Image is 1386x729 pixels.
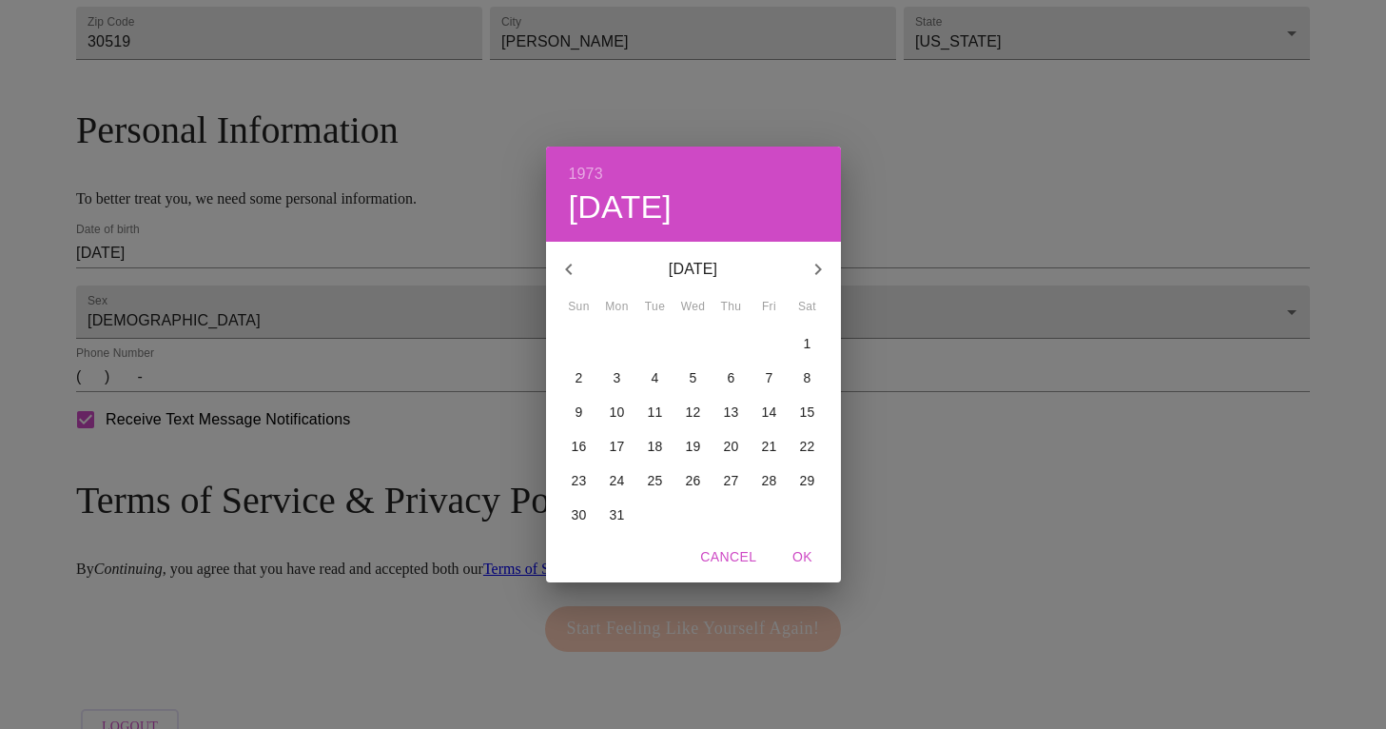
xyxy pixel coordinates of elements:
[714,361,749,395] button: 6
[690,368,697,387] p: 5
[752,298,787,317] span: Fri
[800,403,815,422] p: 15
[804,334,811,353] p: 1
[800,437,815,456] p: 22
[610,505,625,524] p: 31
[791,326,825,361] button: 1
[562,361,596,395] button: 2
[600,361,634,395] button: 3
[724,403,739,422] p: 13
[610,471,625,490] p: 24
[752,463,787,498] button: 28
[676,429,711,463] button: 19
[572,471,587,490] p: 23
[791,429,825,463] button: 22
[693,540,764,575] button: Cancel
[686,437,701,456] p: 19
[562,298,596,317] span: Sun
[714,463,749,498] button: 27
[676,463,711,498] button: 26
[638,463,673,498] button: 25
[600,429,634,463] button: 17
[724,437,739,456] p: 20
[762,403,777,422] p: 14
[714,429,749,463] button: 20
[600,298,634,317] span: Mon
[686,403,701,422] p: 12
[614,368,621,387] p: 3
[804,368,811,387] p: 8
[610,403,625,422] p: 10
[772,540,833,575] button: OK
[728,368,735,387] p: 6
[652,368,659,387] p: 4
[648,403,663,422] p: 11
[638,395,673,429] button: 11
[714,298,749,317] span: Thu
[562,395,596,429] button: 9
[610,437,625,456] p: 17
[676,361,711,395] button: 5
[600,395,634,429] button: 10
[562,463,596,498] button: 23
[676,395,711,429] button: 12
[752,429,787,463] button: 21
[752,361,787,395] button: 7
[686,471,701,490] p: 26
[676,298,711,317] span: Wed
[572,505,587,524] p: 30
[791,395,825,429] button: 15
[576,403,583,422] p: 9
[724,471,739,490] p: 27
[762,437,777,456] p: 21
[562,429,596,463] button: 16
[569,161,603,187] button: 1973
[714,395,749,429] button: 13
[791,298,825,317] span: Sat
[762,471,777,490] p: 28
[600,498,634,532] button: 31
[638,298,673,317] span: Tue
[791,463,825,498] button: 29
[700,545,756,569] span: Cancel
[648,471,663,490] p: 25
[572,437,587,456] p: 16
[592,258,795,281] p: [DATE]
[569,187,673,227] button: [DATE]
[791,361,825,395] button: 8
[600,463,634,498] button: 24
[766,368,773,387] p: 7
[638,361,673,395] button: 4
[638,429,673,463] button: 18
[562,498,596,532] button: 30
[800,471,815,490] p: 29
[576,368,583,387] p: 2
[648,437,663,456] p: 18
[752,395,787,429] button: 14
[780,545,826,569] span: OK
